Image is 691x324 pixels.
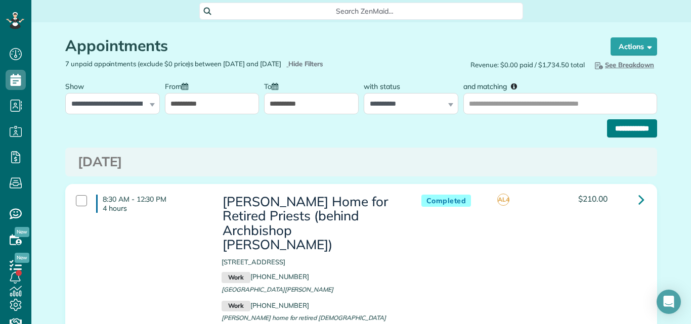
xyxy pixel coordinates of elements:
p: [STREET_ADDRESS] [222,257,401,267]
span: AL4 [497,194,509,206]
div: Open Intercom Messenger [657,290,681,314]
span: Hide Filters [288,59,323,69]
label: To [264,76,283,95]
span: New [15,253,29,263]
span: Completed [421,195,471,207]
span: New [15,227,29,237]
span: Revenue: $0.00 paid / $1,734.50 total [470,60,585,70]
button: See Breakdown [590,59,657,70]
p: 4 hours [103,204,206,213]
span: $210.00 [578,194,608,204]
span: [PERSON_NAME] home for retired [DEMOGRAPHIC_DATA] [222,314,386,321]
button: Actions [611,37,657,56]
div: 7 unpaid appointments (exclude $0 price)s between [DATE] and [DATE] [58,59,361,69]
h4: 8:30 AM - 12:30 PM [96,195,206,213]
small: Work [222,301,250,312]
small: Work [222,272,250,283]
label: and matching [463,76,525,95]
a: Work[PHONE_NUMBER] [222,301,309,309]
a: Work[PHONE_NUMBER] [222,272,309,281]
span: [GEOGRAPHIC_DATA][PERSON_NAME] [222,286,333,293]
a: Hide Filters [286,60,323,68]
span: See Breakdown [593,61,654,69]
h3: [DATE] [78,155,644,169]
h1: Appointments [65,37,591,54]
label: From [165,76,193,95]
h3: [PERSON_NAME] Home for Retired Priests (behind Archbishop [PERSON_NAME]) [222,195,401,252]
